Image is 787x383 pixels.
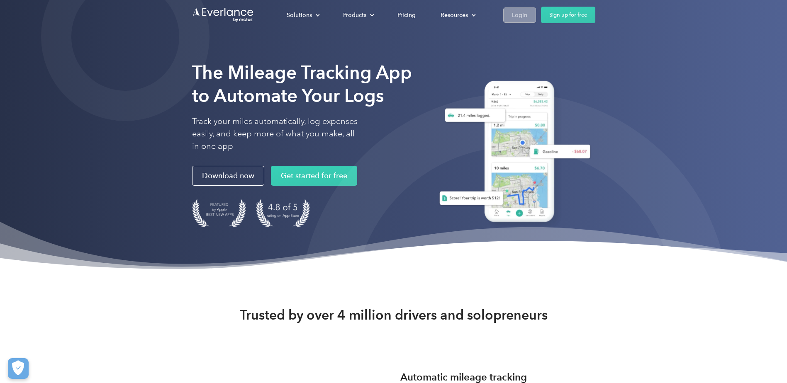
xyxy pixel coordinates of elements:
a: Go to homepage [192,7,254,23]
button: Cookies Settings [8,358,29,379]
a: Sign up for free [541,7,595,23]
p: Track your miles automatically, log expenses easily, and keep more of what you make, all in one app [192,115,358,153]
div: Pricing [397,10,416,20]
img: Badge for Featured by Apple Best New Apps [192,199,246,227]
div: Solutions [278,8,326,22]
a: Download now [192,166,264,186]
div: Login [512,10,527,20]
div: Resources [441,10,468,20]
div: Resources [432,8,482,22]
a: Pricing [389,8,424,22]
img: 4.9 out of 5 stars on the app store [256,199,310,227]
strong: Trusted by over 4 million drivers and solopreneurs [240,307,548,323]
strong: The Mileage Tracking App to Automate Your Logs [192,61,412,107]
div: Solutions [287,10,312,20]
div: Products [335,8,381,22]
div: Products [343,10,366,20]
a: Get started for free [271,166,357,186]
a: Login [503,7,536,23]
img: Everlance, mileage tracker app, expense tracking app [429,75,595,232]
